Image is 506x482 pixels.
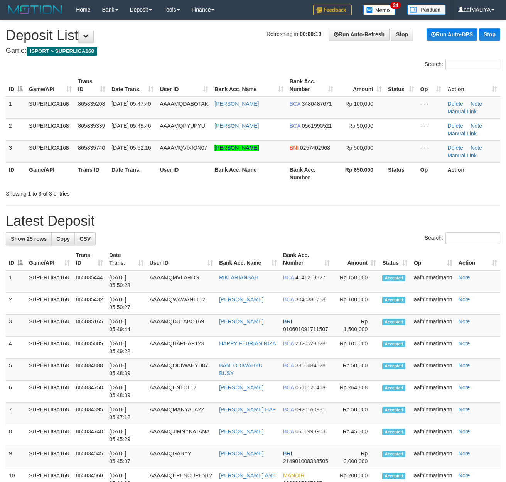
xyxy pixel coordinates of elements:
td: aafhinmatimann [411,270,455,293]
td: Rp 150,000 [333,270,379,293]
td: AAAAMQODIWAHYU87 [147,359,216,381]
th: Trans ID [75,162,108,184]
span: Rp 500,000 [346,145,373,151]
th: Action: activate to sort column ascending [444,74,500,96]
td: 5 [6,359,26,381]
td: 4 [6,337,26,359]
span: BCA [283,406,294,413]
label: Search: [425,232,500,244]
span: Rp 100,000 [346,101,373,107]
a: [PERSON_NAME] [219,384,263,391]
td: 3 [6,315,26,337]
td: [DATE] 05:48:39 [106,359,147,381]
span: Accepted [382,275,405,281]
th: Bank Acc. Number [287,162,336,184]
th: Op [417,162,445,184]
a: Show 25 rows [6,232,52,245]
td: [DATE] 05:48:39 [106,381,147,403]
input: Search: [445,232,500,244]
th: Bank Acc. Number: activate to sort column ascending [280,248,333,270]
td: Rp 3,000,000 [333,446,379,468]
th: User ID: activate to sort column ascending [147,248,216,270]
img: Button%20Memo.svg [363,5,396,15]
th: Bank Acc. Number: activate to sort column ascending [287,74,336,96]
span: BCA [283,428,294,435]
td: SUPERLIGA168 [26,96,75,119]
span: Accepted [382,407,405,413]
a: [PERSON_NAME] [219,318,263,325]
span: Copy [56,236,70,242]
th: Trans ID: activate to sort column ascending [75,74,108,96]
span: 865835339 [78,123,105,129]
a: [PERSON_NAME] [214,101,259,107]
span: BCA [283,362,294,369]
span: AAAAMQDABOTAK [160,101,208,107]
td: SUPERLIGA168 [26,337,73,359]
img: MOTION_logo.png [6,4,64,15]
a: CSV [74,232,96,245]
td: 865835432 [73,293,106,315]
td: 8 [6,424,26,446]
td: SUPERLIGA168 [26,424,73,446]
td: SUPERLIGA168 [26,270,73,293]
th: User ID: activate to sort column ascending [157,74,211,96]
td: SUPERLIGA168 [26,315,73,337]
td: Rp 50,000 [333,359,379,381]
a: Manual Link [447,108,477,115]
span: Copy 0561993903 to clipboard [295,428,326,435]
a: [PERSON_NAME] [219,296,263,303]
span: BCA [290,101,300,107]
span: Accepted [382,341,405,347]
img: Feedback.jpg [313,5,352,15]
td: - - - [417,96,445,119]
td: Rp 101,000 [333,337,379,359]
span: [DATE] 05:47:40 [111,101,151,107]
td: [DATE] 05:49:22 [106,337,147,359]
a: [PERSON_NAME] [219,450,263,457]
th: Amount: activate to sort column ascending [333,248,379,270]
span: 865835740 [78,145,105,151]
td: 7 [6,403,26,424]
a: RIKI ARIANSAH [219,274,258,281]
label: Search: [425,59,500,70]
span: Accepted [382,297,405,303]
span: Copy 0920160981 to clipboard [295,406,326,413]
td: 865834395 [73,403,106,424]
th: Action: activate to sort column ascending [455,248,500,270]
th: Op: activate to sort column ascending [411,248,455,270]
td: Rp 100,000 [333,293,379,315]
td: SUPERLIGA168 [26,381,73,403]
a: Note [471,101,482,107]
th: Status: activate to sort column ascending [385,74,417,96]
span: Copy 214901008388505 to clipboard [283,458,328,464]
span: [DATE] 05:52:16 [111,145,151,151]
td: 9 [6,446,26,468]
td: SUPERLIGA168 [26,403,73,424]
span: BRI [283,450,292,457]
td: SUPERLIGA168 [26,140,75,162]
a: [PERSON_NAME] HAF [219,406,276,413]
td: aafhinmatimann [411,403,455,424]
span: Accepted [382,319,405,325]
td: - - - [417,118,445,140]
span: MANDIRI [283,472,306,479]
td: 865834888 [73,359,106,381]
span: BCA [283,340,294,347]
span: BRI [283,318,292,325]
td: aafhinmatimann [411,424,455,446]
h4: Game: [6,47,500,55]
a: Manual Link [447,130,477,137]
td: aafhinmatimann [411,315,455,337]
a: [PERSON_NAME] [214,145,259,151]
a: Note [459,296,470,303]
th: ID: activate to sort column descending [6,248,26,270]
th: Game/API: activate to sort column ascending [26,248,73,270]
th: Date Trans. [108,162,157,184]
span: Rp 50,000 [348,123,373,129]
span: AAAAMQPYUPYU [160,123,205,129]
td: AAAAMQHAPHAP123 [147,337,216,359]
a: Copy [51,232,75,245]
td: AAAAMQWAWAN1112 [147,293,216,315]
a: Note [459,472,470,479]
a: Note [459,274,470,281]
